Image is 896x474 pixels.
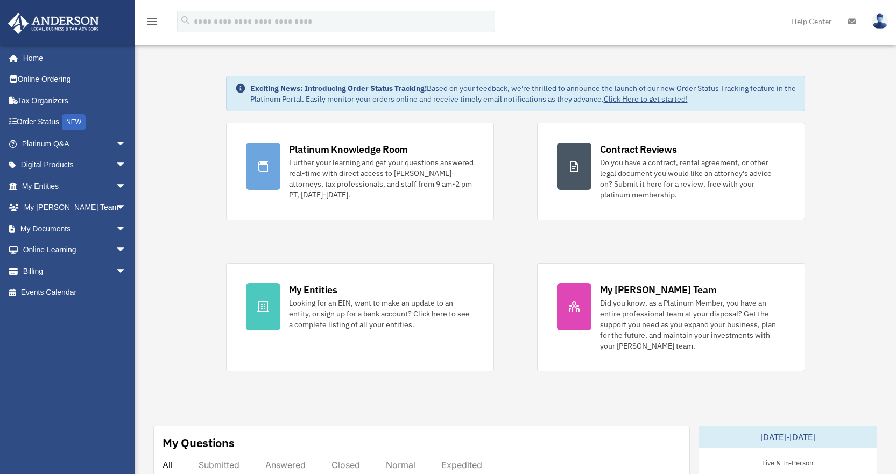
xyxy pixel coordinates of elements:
[600,298,785,351] div: Did you know, as a Platinum Member, you have an entire professional team at your disposal? Get th...
[116,154,137,176] span: arrow_drop_down
[116,218,137,240] span: arrow_drop_down
[116,175,137,197] span: arrow_drop_down
[145,15,158,28] i: menu
[289,283,337,296] div: My Entities
[604,94,688,104] a: Click Here to get started!
[250,83,427,93] strong: Exciting News: Introducing Order Status Tracking!
[116,260,137,282] span: arrow_drop_down
[8,282,143,303] a: Events Calendar
[62,114,86,130] div: NEW
[199,459,239,470] div: Submitted
[226,263,494,371] a: My Entities Looking for an EIN, want to make an update to an entity, or sign up for a bank accoun...
[226,123,494,220] a: Platinum Knowledge Room Further your learning and get your questions answered real-time with dire...
[163,459,173,470] div: All
[8,197,143,218] a: My [PERSON_NAME] Teamarrow_drop_down
[8,47,137,69] a: Home
[537,263,805,371] a: My [PERSON_NAME] Team Did you know, as a Platinum Member, you have an entire professional team at...
[8,111,143,133] a: Order StatusNEW
[289,157,474,200] div: Further your learning and get your questions answered real-time with direct access to [PERSON_NAM...
[250,83,796,104] div: Based on your feedback, we're thrilled to announce the launch of our new Order Status Tracking fe...
[872,13,888,29] img: User Pic
[8,90,143,111] a: Tax Organizers
[600,143,677,156] div: Contract Reviews
[386,459,415,470] div: Normal
[600,157,785,200] div: Do you have a contract, rental agreement, or other legal document you would like an attorney's ad...
[8,69,143,90] a: Online Ordering
[145,19,158,28] a: menu
[180,15,192,26] i: search
[5,13,102,34] img: Anderson Advisors Platinum Portal
[753,456,822,468] div: Live & In-Person
[116,133,137,155] span: arrow_drop_down
[441,459,482,470] div: Expedited
[8,154,143,176] a: Digital Productsarrow_drop_down
[265,459,306,470] div: Answered
[537,123,805,220] a: Contract Reviews Do you have a contract, rental agreement, or other legal document you would like...
[289,143,408,156] div: Platinum Knowledge Room
[8,218,143,239] a: My Documentsarrow_drop_down
[116,239,137,261] span: arrow_drop_down
[289,298,474,330] div: Looking for an EIN, want to make an update to an entity, or sign up for a bank account? Click her...
[8,260,143,282] a: Billingarrow_drop_down
[8,133,143,154] a: Platinum Q&Aarrow_drop_down
[163,435,235,451] div: My Questions
[8,175,143,197] a: My Entitiesarrow_drop_down
[600,283,717,296] div: My [PERSON_NAME] Team
[699,426,877,448] div: [DATE]-[DATE]
[331,459,360,470] div: Closed
[8,239,143,261] a: Online Learningarrow_drop_down
[116,197,137,219] span: arrow_drop_down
